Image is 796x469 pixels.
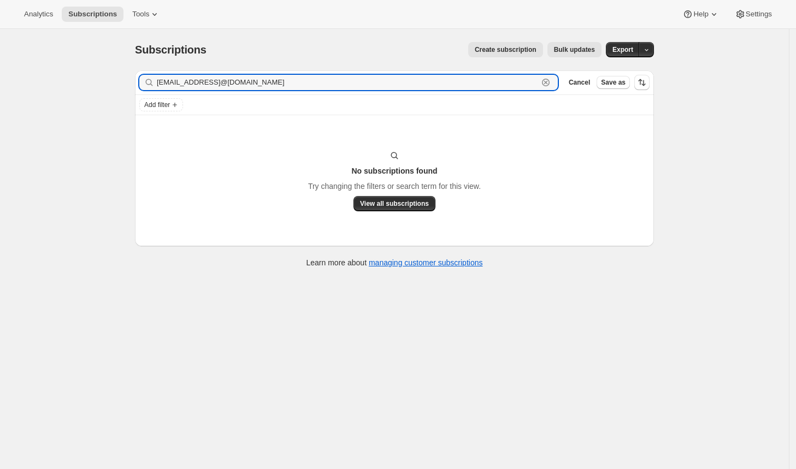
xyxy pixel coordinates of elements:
a: managing customer subscriptions [369,258,483,267]
button: Tools [126,7,167,22]
button: View all subscriptions [353,196,435,211]
button: Cancel [564,76,594,89]
span: Create subscription [475,45,536,54]
span: Save as [601,78,626,87]
span: Help [693,10,708,19]
h3: No subscriptions found [351,165,437,176]
button: Help [676,7,726,22]
span: Analytics [24,10,53,19]
p: Learn more about [306,257,483,268]
span: View all subscriptions [360,199,429,208]
span: Settings [746,10,772,19]
button: Sort the results [634,75,650,90]
span: Subscriptions [135,44,207,56]
span: Cancel [569,78,590,87]
button: Add filter [139,98,183,111]
p: Try changing the filters or search term for this view. [308,181,481,192]
button: Bulk updates [547,42,602,57]
button: Clear [540,77,551,88]
input: Filter subscribers [157,75,538,90]
button: Save as [597,76,630,89]
span: Export [612,45,633,54]
button: Subscriptions [62,7,123,22]
span: Bulk updates [554,45,595,54]
button: Export [606,42,640,57]
span: Add filter [144,100,170,109]
span: Tools [132,10,149,19]
button: Analytics [17,7,60,22]
span: Subscriptions [68,10,117,19]
button: Create subscription [468,42,543,57]
button: Settings [728,7,779,22]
